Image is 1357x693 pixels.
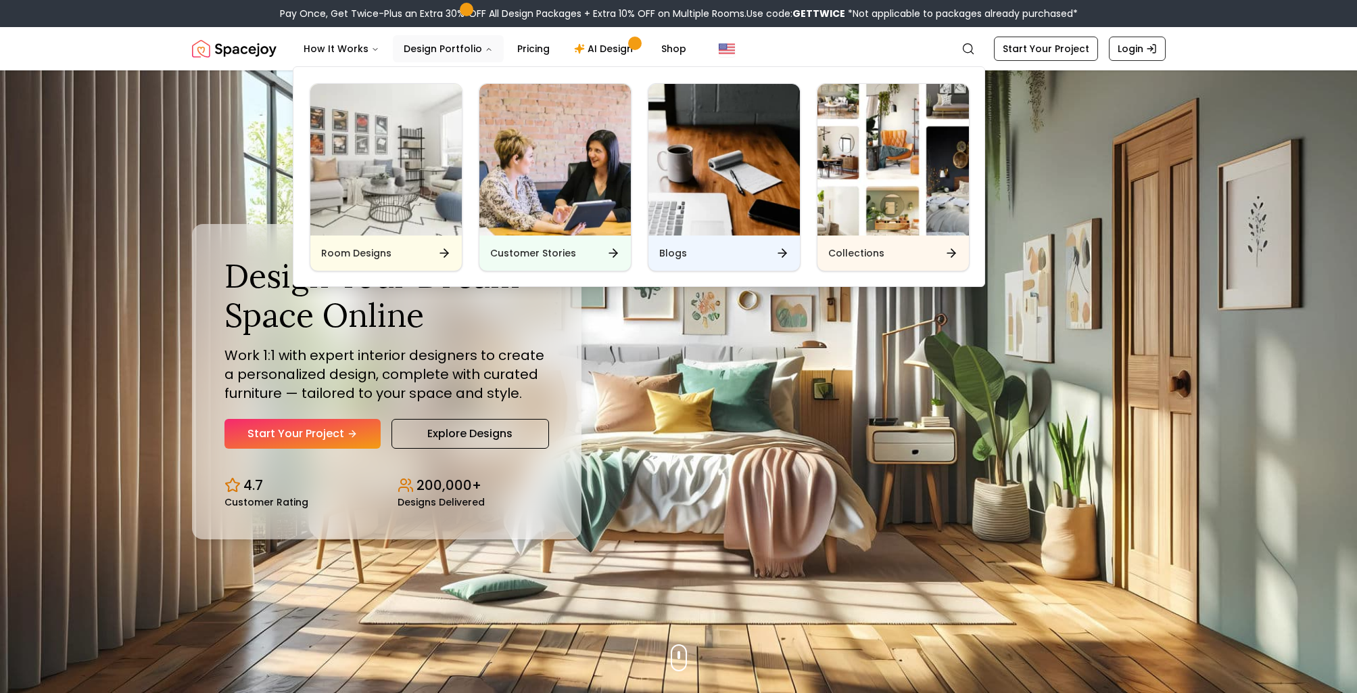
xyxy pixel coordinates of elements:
b: GETTWICE [792,7,845,20]
span: *Not applicable to packages already purchased* [845,7,1078,20]
h6: Blogs [659,246,687,260]
p: Work 1:1 with expert interior designers to create a personalized design, complete with curated fu... [224,346,549,403]
a: Pricing [506,35,561,62]
div: Design Portfolio [293,67,986,288]
a: Shop [650,35,697,62]
img: Spacejoy Logo [192,35,277,62]
span: Use code: [746,7,845,20]
a: Start Your Project [994,37,1098,61]
a: Login [1109,37,1166,61]
h1: Design Your Dream Space Online [224,256,549,334]
div: Pay Once, Get Twice-Plus an Extra 30% OFF All Design Packages + Extra 10% OFF on Multiple Rooms. [280,7,1078,20]
h6: Room Designs [321,246,391,260]
img: Blogs [648,84,800,236]
img: United States [719,41,735,57]
a: AI Design [563,35,648,62]
img: Room Designs [310,84,462,236]
a: Room DesignsRoom Designs [310,83,462,271]
a: Customer StoriesCustomer Stories [479,83,632,271]
nav: Global [192,27,1166,70]
small: Designs Delivered [398,497,485,507]
img: Customer Stories [479,84,631,236]
button: How It Works [293,35,390,62]
a: Explore Designs [391,419,549,449]
a: Spacejoy [192,35,277,62]
p: 200,000+ [416,476,481,495]
a: Start Your Project [224,419,381,449]
h6: Customer Stories [490,246,576,260]
img: Collections [817,84,969,236]
a: CollectionsCollections [817,83,970,271]
button: Design Portfolio [393,35,504,62]
h6: Collections [828,246,884,260]
p: 4.7 [243,476,263,495]
small: Customer Rating [224,497,308,507]
a: BlogsBlogs [648,83,801,271]
div: Design stats [224,465,549,507]
nav: Main [293,35,697,62]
